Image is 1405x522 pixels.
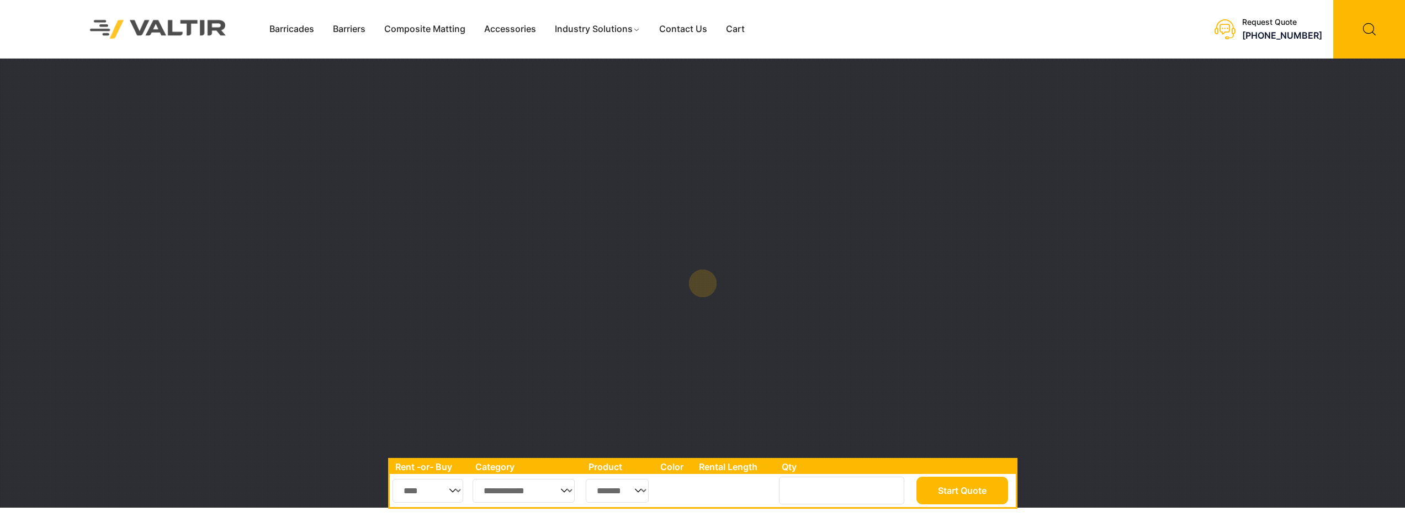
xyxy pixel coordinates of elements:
a: Composite Matting [375,21,475,38]
a: Industry Solutions [545,21,650,38]
a: Contact Us [650,21,717,38]
th: Qty [776,460,914,474]
th: Color [655,460,693,474]
img: Valtir Rentals [76,6,241,52]
button: Start Quote [916,477,1008,504]
a: [PHONE_NUMBER] [1242,30,1322,41]
th: Rent -or- Buy [390,460,470,474]
a: Barricades [260,21,324,38]
th: Category [470,460,583,474]
a: Accessories [475,21,545,38]
th: Product [583,460,655,474]
div: Request Quote [1242,18,1322,27]
th: Rental Length [693,460,776,474]
a: Barriers [324,21,375,38]
a: Cart [717,21,754,38]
